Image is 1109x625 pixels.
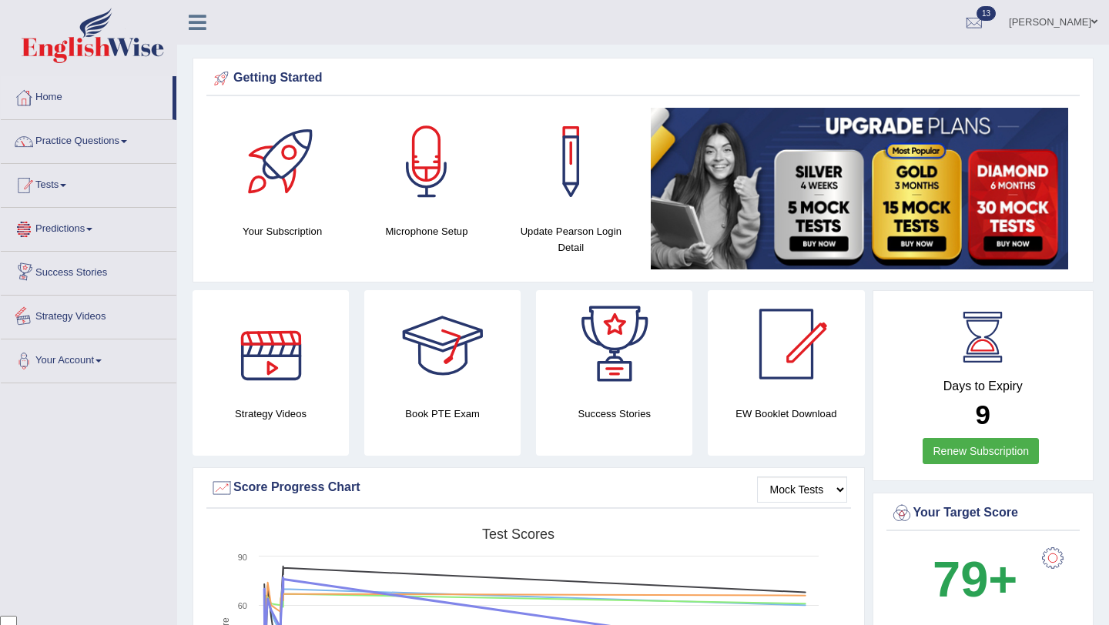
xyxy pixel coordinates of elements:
[482,526,554,542] tspan: Test scores
[977,6,996,21] span: 13
[238,601,247,610] text: 60
[1,252,176,290] a: Success Stories
[1,339,176,378] a: Your Account
[1,208,176,246] a: Predictions
[708,406,864,422] h4: EW Booklet Download
[1,296,176,334] a: Strategy Videos
[1,120,176,159] a: Practice Questions
[651,108,1068,269] img: small5.jpg
[890,502,1077,525] div: Your Target Score
[1,164,176,202] a: Tests
[923,438,1039,464] a: Renew Subscription
[210,67,1076,90] div: Getting Started
[536,406,692,422] h4: Success Stories
[193,406,349,422] h4: Strategy Videos
[218,223,347,239] h4: Your Subscription
[1,76,173,115] a: Home
[238,553,247,562] text: 90
[976,399,990,429] b: 9
[210,476,847,500] div: Score Progress Chart
[507,223,635,256] h4: Update Pearson Login Detail
[364,406,521,422] h4: Book PTE Exam
[362,223,491,239] h4: Microphone Setup
[933,551,1017,607] b: 79+
[890,379,1077,393] h4: Days to Expiry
